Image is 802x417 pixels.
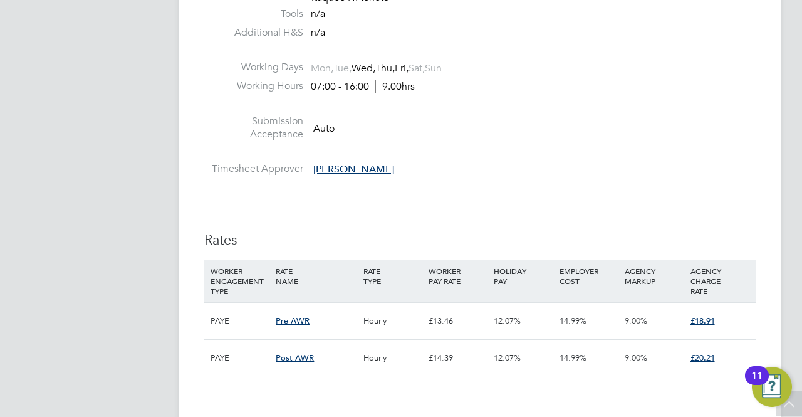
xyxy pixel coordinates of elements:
label: Additional H&S [204,26,303,40]
label: Tools [204,8,303,21]
div: AGENCY CHARGE RATE [687,260,753,302]
span: Sat, [409,62,425,75]
div: WORKER ENGAGEMENT TYPE [207,260,273,302]
span: Sun [425,62,442,75]
div: Hourly [360,340,425,376]
span: Wed, [352,62,375,75]
div: PAYE [207,340,273,376]
span: 14.99% [560,315,586,326]
span: Thu, [375,62,395,75]
span: £18.91 [690,315,715,326]
span: 9.00% [625,352,647,363]
label: Working Hours [204,80,303,93]
div: £14.39 [425,340,491,376]
div: AGENCY MARKUP [622,260,687,292]
h3: Rates [204,231,756,250]
span: Fri, [395,62,409,75]
span: Tue, [333,62,352,75]
span: Auto [313,122,335,134]
div: WORKER PAY RATE [425,260,491,292]
span: Pre AWR [276,315,310,326]
span: Mon, [311,62,333,75]
span: 14.99% [560,352,586,363]
div: Hourly [360,303,425,339]
span: 12.07% [494,352,521,363]
label: Submission Acceptance [204,115,303,141]
div: HOLIDAY PAY [491,260,556,292]
span: 9.00% [625,315,647,326]
span: [PERSON_NAME] [313,163,394,176]
span: n/a [311,8,325,20]
span: Post AWR [276,352,314,363]
div: 07:00 - 16:00 [311,80,415,93]
div: RATE TYPE [360,260,425,292]
div: PAYE [207,303,273,339]
span: 12.07% [494,315,521,326]
label: Timesheet Approver [204,162,303,176]
label: Working Days [204,61,303,74]
button: Open Resource Center, 11 new notifications [752,367,792,407]
div: RATE NAME [273,260,360,292]
span: £20.21 [690,352,715,363]
div: £13.46 [425,303,491,339]
span: 9.00hrs [375,80,415,93]
div: 11 [751,376,763,392]
div: EMPLOYER COST [556,260,622,292]
span: n/a [311,26,325,39]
